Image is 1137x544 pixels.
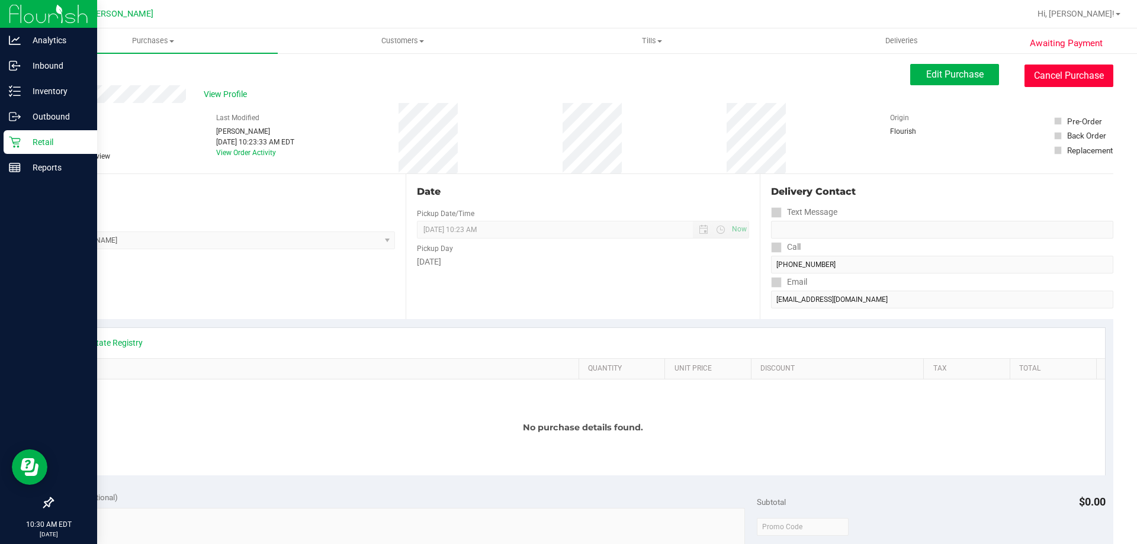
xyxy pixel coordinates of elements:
a: Customers [278,28,527,53]
span: $0.00 [1079,495,1106,508]
div: Date [417,185,749,199]
a: Quantity [588,364,660,374]
button: Cancel Purchase [1024,65,1113,87]
div: [DATE] [417,256,749,268]
span: Customers [278,36,526,46]
input: Format: (999) 999-9999 [771,256,1113,273]
a: Discount [760,364,919,374]
div: Flourish [890,126,949,137]
a: Total [1019,364,1091,374]
a: Purchases [28,28,278,53]
span: Deliveries [869,36,934,46]
a: Deliveries [777,28,1026,53]
iframe: Resource center [12,449,47,485]
div: [PERSON_NAME] [216,126,294,137]
span: View Profile [204,88,251,101]
p: Outbound [21,110,92,124]
p: Retail [21,135,92,149]
span: Purchases [28,36,278,46]
input: Format: (999) 999-9999 [771,221,1113,239]
div: Pre-Order [1067,115,1102,127]
inline-svg: Retail [9,136,21,148]
label: Pickup Day [417,243,453,254]
inline-svg: Outbound [9,111,21,123]
a: SKU [70,364,574,374]
inline-svg: Analytics [9,34,21,46]
inline-svg: Inbound [9,60,21,72]
a: Tax [933,364,1006,374]
label: Last Modified [216,112,259,123]
p: 10:30 AM EDT [5,519,92,530]
label: Pickup Date/Time [417,208,474,219]
span: [PERSON_NAME] [88,9,153,19]
label: Text Message [771,204,837,221]
a: View Order Activity [216,149,276,157]
div: Back Order [1067,130,1106,141]
p: Inventory [21,84,92,98]
inline-svg: Inventory [9,85,21,97]
a: Tills [527,28,776,53]
inline-svg: Reports [9,162,21,173]
span: Subtotal [757,497,786,507]
span: Edit Purchase [926,69,984,80]
div: No purchase details found. [61,379,1105,475]
p: [DATE] [5,530,92,539]
input: Promo Code [757,518,849,536]
button: Edit Purchase [910,64,999,85]
div: Delivery Contact [771,185,1113,199]
a: View State Registry [72,337,143,349]
div: Location [52,185,395,199]
div: [DATE] 10:23:33 AM EDT [216,137,294,147]
span: Awaiting Payment [1030,37,1103,50]
div: Replacement [1067,144,1113,156]
span: Tills [528,36,776,46]
span: Hi, [PERSON_NAME]! [1038,9,1114,18]
a: Unit Price [675,364,747,374]
label: Email [771,273,807,291]
label: Call [771,239,801,256]
label: Origin [890,112,909,123]
p: Reports [21,160,92,175]
p: Analytics [21,33,92,47]
p: Inbound [21,59,92,73]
